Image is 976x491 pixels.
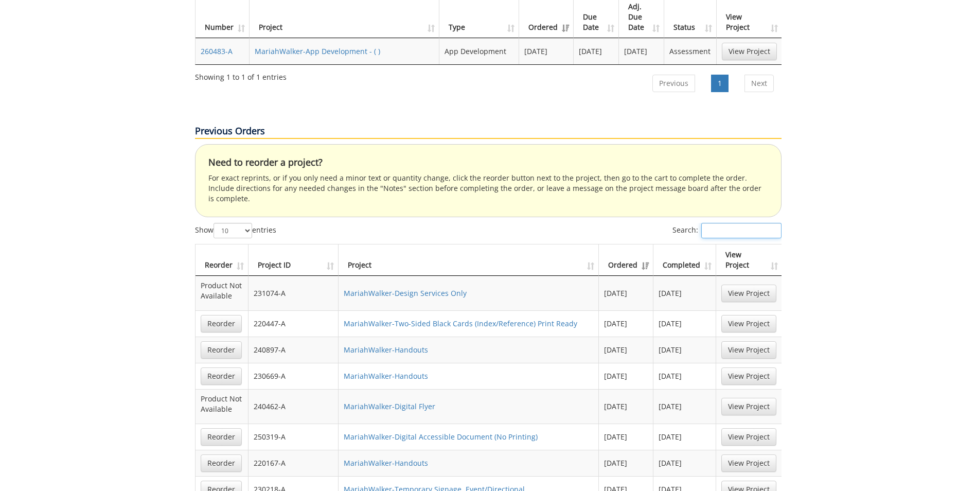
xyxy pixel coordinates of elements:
[249,310,339,337] td: 220447-A
[249,450,339,476] td: 220167-A
[195,223,276,238] label: Show entries
[344,432,538,442] a: MariahWalker-Digital Accessible Document (No Printing)
[652,75,695,92] a: Previous
[744,75,774,92] a: Next
[653,389,716,424] td: [DATE]
[653,310,716,337] td: [DATE]
[721,285,776,302] a: View Project
[664,38,716,64] td: Assessment
[249,276,339,310] td: 231074-A
[201,394,243,414] p: Product Not Available
[574,38,619,64] td: [DATE]
[599,389,653,424] td: [DATE]
[201,454,242,472] a: Reorder
[599,276,653,310] td: [DATE]
[344,319,577,328] a: MariahWalker-Two-Sided Black Cards (Index/Reference) Print Ready
[439,38,519,64] td: App Development
[214,223,252,238] select: Showentries
[599,244,653,276] th: Ordered: activate to sort column ascending
[196,244,249,276] th: Reorder: activate to sort column ascending
[249,337,339,363] td: 240897-A
[653,244,716,276] th: Completed: activate to sort column ascending
[672,223,782,238] label: Search:
[201,428,242,446] a: Reorder
[599,337,653,363] td: [DATE]
[208,173,768,204] p: For exact reprints, or if you only need a minor text or quantity change, click the reorder button...
[195,68,287,82] div: Showing 1 to 1 of 1 entries
[344,345,428,355] a: MariahWalker-Handouts
[599,363,653,389] td: [DATE]
[344,458,428,468] a: MariahWalker-Handouts
[721,428,776,446] a: View Project
[344,288,467,298] a: MariahWalker-Design Services Only
[721,398,776,415] a: View Project
[208,157,768,168] h4: Need to reorder a project?
[249,389,339,424] td: 240462-A
[599,310,653,337] td: [DATE]
[701,223,782,238] input: Search:
[722,43,777,60] a: View Project
[711,75,729,92] a: 1
[201,341,242,359] a: Reorder
[619,38,664,64] td: [DATE]
[721,315,776,332] a: View Project
[653,424,716,450] td: [DATE]
[201,280,243,301] p: Product Not Available
[201,46,233,56] a: 260483-A
[201,315,242,332] a: Reorder
[653,363,716,389] td: [DATE]
[653,450,716,476] td: [DATE]
[201,367,242,385] a: Reorder
[255,46,380,56] a: MariahWalker-App Development - ( )
[519,38,574,64] td: [DATE]
[249,244,339,276] th: Project ID: activate to sort column ascending
[721,341,776,359] a: View Project
[653,276,716,310] td: [DATE]
[721,454,776,472] a: View Project
[344,371,428,381] a: MariahWalker-Handouts
[249,424,339,450] td: 250319-A
[599,424,653,450] td: [DATE]
[195,125,782,139] p: Previous Orders
[249,363,339,389] td: 230669-A
[339,244,599,276] th: Project: activate to sort column ascending
[716,244,782,276] th: View Project: activate to sort column ascending
[653,337,716,363] td: [DATE]
[721,367,776,385] a: View Project
[599,450,653,476] td: [DATE]
[344,401,435,411] a: MariahWalker-Digital Flyer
